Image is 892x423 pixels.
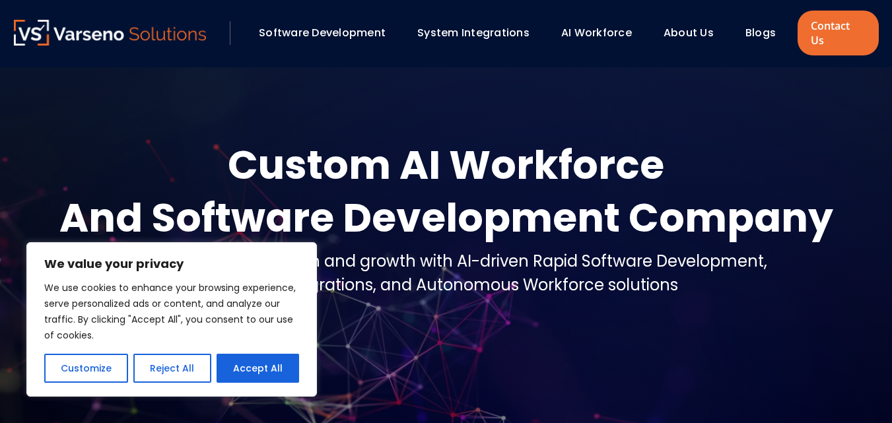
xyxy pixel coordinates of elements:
div: And Software Development Company [59,191,833,244]
a: Contact Us [798,11,878,55]
a: About Us [664,25,714,40]
button: Accept All [217,354,299,383]
a: Software Development [259,25,386,40]
button: Reject All [133,354,211,383]
button: Customize [44,354,128,383]
a: AI Workforce [561,25,632,40]
img: Varseno Solutions – Product Engineering & IT Services [14,20,207,46]
div: System Integrations, and Autonomous Workforce solutions [125,273,767,297]
p: We value your privacy [44,256,299,272]
div: AI Workforce [555,22,650,44]
div: About Us [657,22,732,44]
a: System Integrations [417,25,530,40]
div: Software Development [252,22,404,44]
a: Blogs [745,25,776,40]
div: Blogs [739,22,794,44]
div: Operational optimization and growth with AI-driven Rapid Software Development, [125,249,767,273]
div: System Integrations [411,22,548,44]
p: We use cookies to enhance your browsing experience, serve personalized ads or content, and analyz... [44,280,299,343]
div: Custom AI Workforce [59,139,833,191]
